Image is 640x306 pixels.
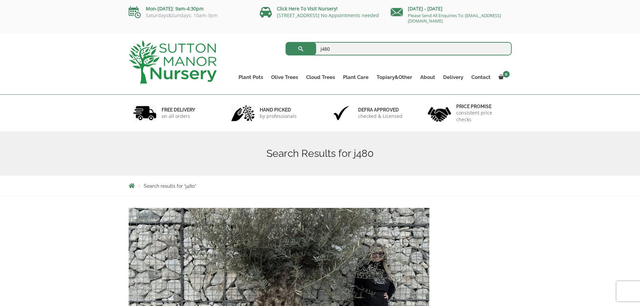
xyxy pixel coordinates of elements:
a: Topiary&Other [373,73,416,82]
span: Search results for “j480” [144,183,196,189]
img: logo [129,40,217,84]
a: Plant Care [339,73,373,82]
a: Olive Trees [267,73,302,82]
p: on all orders [162,113,195,120]
a: Please Send All Enquiries To: [EMAIL_ADDRESS][DOMAIN_NAME] [408,12,501,24]
img: 3.jpg [330,104,353,122]
p: consistent price checks [456,110,507,123]
img: 2.jpg [231,104,255,122]
a: 0 [495,73,512,82]
nav: Breadcrumbs [129,183,512,188]
h6: Price promise [456,103,507,110]
a: Gnarled Olive Tree XXL (Ancient)J480 [129,276,429,283]
input: Search... [286,42,512,55]
p: [DATE] - [DATE] [391,5,512,13]
a: Plant Pots [234,73,267,82]
a: Delivery [439,73,467,82]
p: Mon-[DATE]: 9am-4:30pm [129,5,250,13]
a: Click Here To Visit Nursery! [277,5,338,12]
p: Saturdays&Sundays: 10am-3pm [129,13,250,18]
p: by professionals [260,113,297,120]
h6: hand picked [260,107,297,113]
h6: FREE DELIVERY [162,107,195,113]
a: Cloud Trees [302,73,339,82]
h6: Defra approved [358,107,402,113]
p: checked & Licensed [358,113,402,120]
a: Contact [467,73,495,82]
img: 4.jpg [428,103,451,123]
a: About [416,73,439,82]
span: 0 [503,71,510,78]
a: [STREET_ADDRESS] No Appointments needed [277,12,379,18]
img: 1.jpg [133,104,157,122]
h1: Search Results for j480 [129,147,512,160]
